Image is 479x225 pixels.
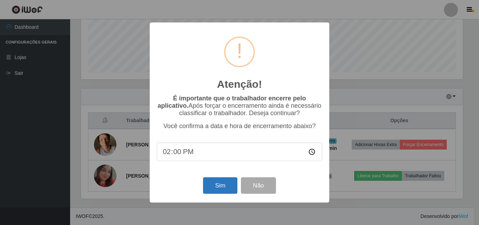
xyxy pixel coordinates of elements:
[217,78,262,91] h2: Atenção!
[157,95,306,109] b: É importante que o trabalhador encerre pelo aplicativo.
[203,177,237,194] button: Sim
[241,177,276,194] button: Não
[157,95,322,117] p: Após forçar o encerramento ainda é necessário classificar o trabalhador. Deseja continuar?
[157,123,322,130] p: Você confirma a data e hora de encerramento abaixo?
